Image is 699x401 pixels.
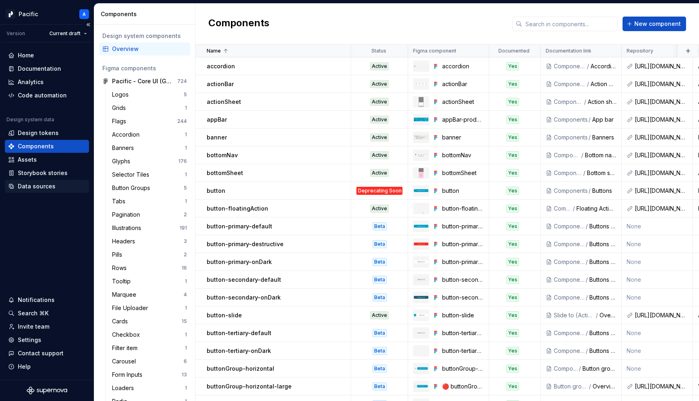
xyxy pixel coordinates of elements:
div: Yes [506,258,519,266]
div: [URL][DOMAIN_NAME] [635,98,688,106]
div: Components [554,222,585,230]
td: None [622,324,693,342]
div: Grids [112,104,129,112]
a: Documentation [5,62,89,75]
div: Yes [506,205,519,213]
div: Button Groups [112,184,153,192]
div: Yes [506,80,519,88]
span: New component [634,20,681,28]
div: Components [554,133,588,141]
div: Yes [506,311,519,319]
a: Logos5 [109,88,190,101]
p: actionSheet [207,98,241,106]
a: Button Groups5 [109,182,190,194]
div: Version [6,30,25,37]
img: bottomSheet [419,168,423,178]
div: Storybook stories [18,169,68,177]
p: Status [371,48,386,54]
button: Notifications [5,293,89,306]
div: Accordion [112,131,143,139]
p: Name [207,48,221,54]
img: button-secondary-onDark [414,296,428,298]
div: bottomNav [442,151,484,159]
div: Action sheet [588,98,616,106]
div: [URL][DOMAIN_NAME] [635,133,688,141]
div: [URL][DOMAIN_NAME] [635,382,688,390]
div: Yes [506,133,519,141]
div: Beta [373,276,387,284]
a: File Uploader1 [109,302,190,314]
div: Accordion [591,62,616,70]
div: [URL][DOMAIN_NAME] [635,187,688,195]
div: Components [18,142,54,150]
button: Contact support [5,347,89,360]
div: Illustrations [112,224,144,232]
div: Beta [373,222,387,230]
div: 5 [184,91,187,98]
div: button-secondary-onDark [442,293,484,302]
img: 🔴 buttonGroup-horizontal-large (deprecating soon) [414,384,428,388]
div: Beta [373,258,387,266]
button: PacificA [2,5,92,23]
div: Contact support [18,349,64,357]
div: [URL][DOMAIN_NAME] [635,169,688,177]
div: Design system data [6,116,54,123]
img: bottomNav [414,154,428,157]
div: Button groups [554,382,588,390]
a: Grids1 [109,101,190,114]
div: / [585,276,589,284]
div: Yes [506,62,519,70]
div: Flags [112,117,129,125]
div: Carousel [112,357,139,365]
a: Banners1 [109,141,190,154]
div: Components [554,62,586,70]
h2: Components [208,17,269,31]
div: Search ⌘K [18,309,49,317]
div: Settings [18,336,41,344]
div: Components [554,116,588,124]
div: 191 [180,225,187,231]
div: App bar [592,116,616,124]
a: Marquee4 [109,288,190,301]
a: Home [5,49,89,62]
div: Overview [599,311,616,319]
img: appBar-products [414,118,428,121]
img: button-secondary-default [414,278,428,281]
div: Components [554,205,572,213]
a: Carousel6 [109,355,190,368]
img: 8d0dbd7b-a897-4c39-8ca0-62fbda938e11.png [6,9,15,19]
img: button-slide [414,314,428,316]
div: Beta [373,365,387,373]
div: 2 [184,211,187,218]
a: Selector Tiles1 [109,168,190,181]
div: Figma components [102,64,187,72]
div: Yes [506,169,519,177]
p: buttonGroup-horizontal [207,365,274,373]
img: button-primary-destructive [414,243,428,245]
div: Documentation [18,65,61,73]
div: Active [370,169,389,177]
div: Notifications [18,296,55,304]
div: button-floatingAction [442,205,484,213]
div: Components [554,329,585,337]
div: Buttons 2.0 [589,293,616,302]
div: 15 [182,318,187,325]
button: Current draft [46,28,91,39]
div: Help [18,363,31,371]
p: button-primary-onDark [207,258,272,266]
div: Rows [112,264,130,272]
div: Yes [506,329,519,337]
div: Tabs [112,197,129,205]
p: Figma component [413,48,456,54]
div: [URL][DOMAIN_NAME] [635,80,688,88]
td: None [622,342,693,360]
div: Active [370,98,389,106]
a: Rows16 [109,262,190,274]
div: Bottom sheet [587,169,616,177]
div: Components [554,151,580,159]
p: button-primary-destructive [207,240,284,248]
div: Buttons 2.0 [589,258,616,266]
span: Current draft [49,30,80,37]
a: Supernova Logo [27,386,67,395]
input: Search in components... [522,17,618,31]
